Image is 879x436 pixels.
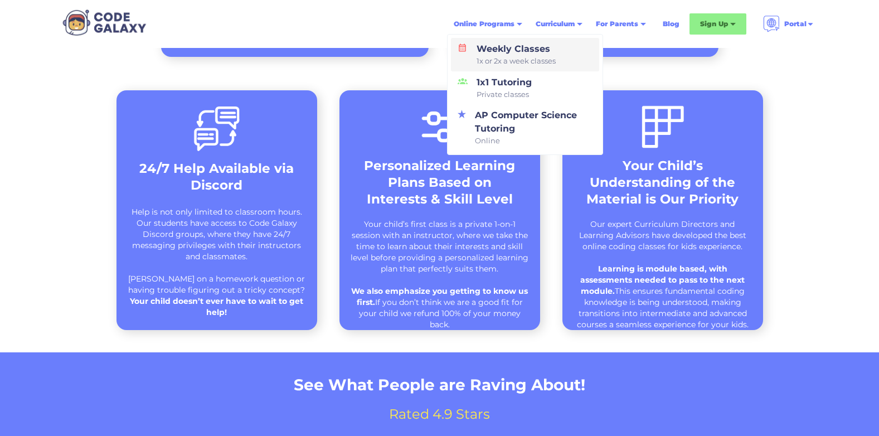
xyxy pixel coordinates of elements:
[596,18,638,30] div: For Parents
[470,109,592,147] div: AP Computer Science Tutoring
[451,71,599,105] a: 1x1 TutoringPrivate classes
[364,158,515,207] strong: Personalized Learning Plans Based on Interests & Skill Level
[472,42,556,67] div: Weekly Classes
[477,89,532,100] span: Private classes
[580,264,745,296] strong: Learning is module based, with assessments needed to pass to the next module.
[351,286,528,307] strong: We also emphasize you getting to know us first.
[454,18,514,30] div: Online Programs
[586,158,739,207] strong: Your Child’s Understanding of the Material is Our Priority
[472,76,532,100] div: 1x1 Tutoring
[574,219,752,330] div: Our expert Curriculum Directors and Learning Advisors have developed the best online coding class...
[447,34,603,155] nav: Online Programs
[475,135,592,147] span: Online
[536,18,575,30] div: Curriculum
[784,18,807,30] div: Portal
[656,14,686,34] a: Blog
[756,11,821,37] div: Portal
[351,219,529,330] div: Your child’s first class is a private 1-on-1 session with an instructor, where we take the time t...
[451,38,599,71] a: Weekly Classes1x or 2x a week classes
[477,56,556,67] span: 1x or 2x a week classes
[689,13,746,35] div: Sign Up
[128,206,306,318] div: Help is not only limited to classroom hours. Our students have access to Code Galaxy Discord grou...
[130,296,303,317] strong: Your child doesn’t ever have to wait to get help!
[529,14,589,34] div: Curriculum
[589,14,653,34] div: For Parents
[139,161,294,193] strong: 24/7 Help Available via Discord
[700,18,728,30] div: Sign Up
[231,406,649,423] div: Rated 4.9 Stars
[447,14,529,34] div: Online Programs
[451,104,599,151] a: AP Computer Science TutoringOnline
